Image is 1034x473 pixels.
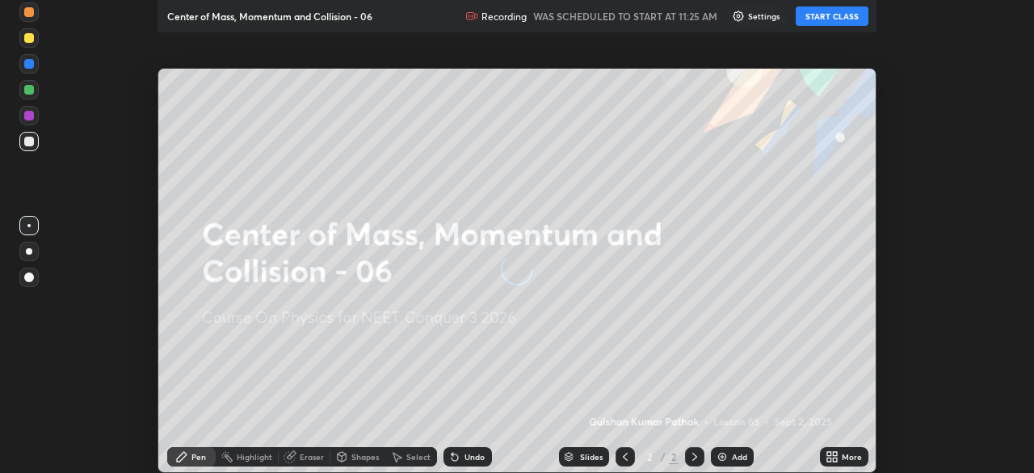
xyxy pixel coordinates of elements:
[481,11,527,23] p: Recording
[641,452,658,462] div: 2
[732,453,747,461] div: Add
[580,453,603,461] div: Slides
[669,450,679,464] div: 2
[796,6,868,26] button: START CLASS
[842,453,862,461] div: More
[237,453,272,461] div: Highlight
[748,12,780,20] p: Settings
[300,453,324,461] div: Eraser
[351,453,379,461] div: Shapes
[465,10,478,23] img: recording.375f2c34.svg
[191,453,206,461] div: Pen
[533,9,717,23] h5: WAS SCHEDULED TO START AT 11:25 AM
[167,10,372,23] p: Center of Mass, Momentum and Collision - 06
[732,10,745,23] img: class-settings-icons
[661,452,666,462] div: /
[406,453,431,461] div: Select
[716,450,729,463] img: add-slide-button
[464,453,485,461] div: Undo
